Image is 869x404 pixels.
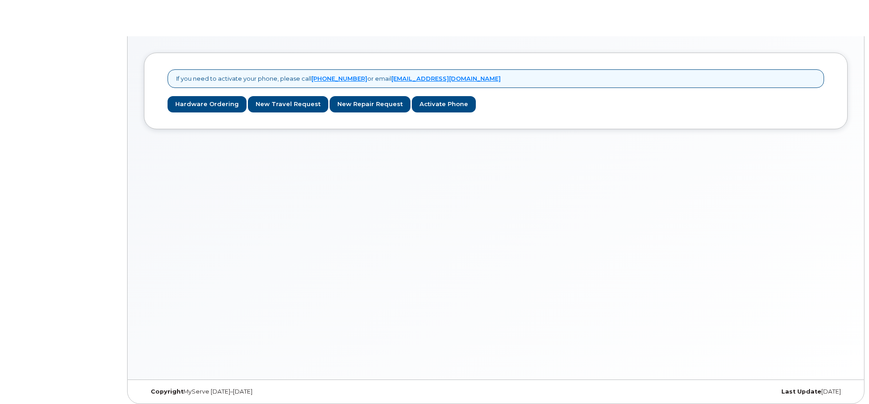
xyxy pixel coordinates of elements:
div: [DATE] [613,388,848,395]
p: If you need to activate your phone, please call or email [176,74,501,83]
strong: Last Update [781,388,821,395]
a: [EMAIL_ADDRESS][DOMAIN_NAME] [391,75,501,82]
a: Activate Phone [412,96,476,113]
div: MyServe [DATE]–[DATE] [144,388,379,395]
a: New Repair Request [330,96,410,113]
a: New Travel Request [248,96,328,113]
a: [PHONE_NUMBER] [311,75,367,82]
strong: Copyright [151,388,183,395]
a: Hardware Ordering [168,96,247,113]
